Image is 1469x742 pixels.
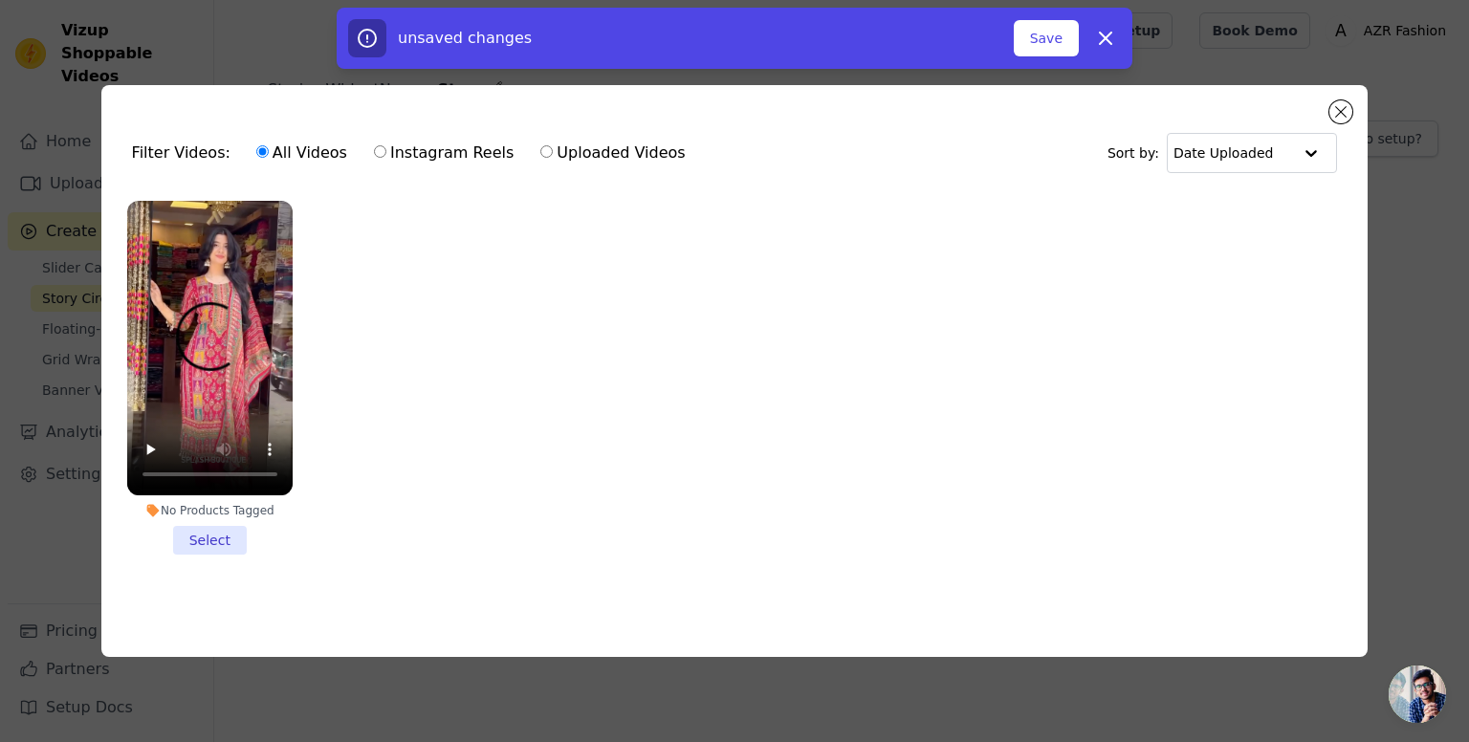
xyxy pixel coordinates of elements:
[373,141,515,165] label: Instagram Reels
[1389,666,1446,723] a: Open chat
[398,29,532,47] span: unsaved changes
[132,131,696,175] div: Filter Videos:
[539,141,686,165] label: Uploaded Videos
[1014,20,1079,56] button: Save
[127,503,293,518] div: No Products Tagged
[1329,100,1352,123] button: Close modal
[255,141,348,165] label: All Videos
[1107,133,1338,173] div: Sort by:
